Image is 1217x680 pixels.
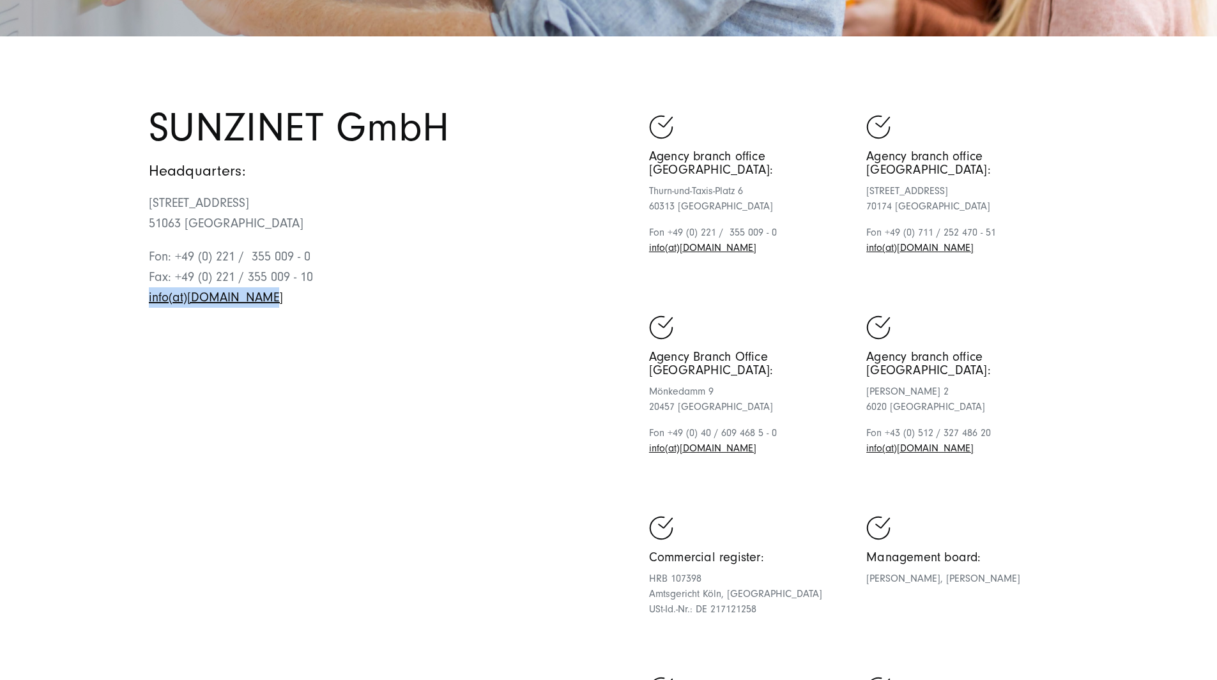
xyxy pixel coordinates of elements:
[866,183,1068,214] p: [STREET_ADDRESS] 70174 [GEOGRAPHIC_DATA]
[149,246,609,308] p: Fon: +49 (0) 221 / 355 009 - 0 Fax: +49 (0) 221 / 355 009 - 10
[649,442,756,454] a: Schreiben Sie eine E-Mail an sunzinet
[866,384,1068,414] p: [PERSON_NAME] 2 6020 [GEOGRAPHIC_DATA]
[866,516,891,540] img: check
[866,351,1068,377] h5: Agency branch office [GEOGRAPHIC_DATA]:
[649,603,756,615] span: USt-Id.-Nr.: DE 217121258
[866,242,974,253] a: Schreiben Sie eine E-Mail an sunzinet
[866,150,1068,177] h5: Agency branch office [GEOGRAPHIC_DATA]:
[866,551,1068,564] h5: Management board:
[649,225,851,255] p: Fon +49 (0) 221 / 355 009 - 0
[649,425,851,456] p: Fon +49 (0) 40 / 609 468 5 - 0
[866,425,1068,456] p: Fon +43 (0) 512 / 327 486 20
[649,551,851,564] h5: Commercial register:
[866,573,1020,584] span: [PERSON_NAME], [PERSON_NAME]
[649,242,756,253] a: Schreiben Sie eine E-Mail an sunzinet
[149,193,609,234] p: [STREET_ADDRESS] 51063 [GEOGRAPHIC_DATA]
[149,109,609,147] h1: SUNZINET GmbH
[649,588,822,600] span: Amtsgericht Köln, [GEOGRAPHIC_DATA]
[149,162,609,181] h4: Headquarters:
[649,150,851,177] h5: Agency branch office [GEOGRAPHIC_DATA]:
[649,183,851,214] p: Thurn-und-Taxis-Platz 6 60313 [GEOGRAPHIC_DATA]
[649,384,851,414] p: Mönkedamm 9 20457 [GEOGRAPHIC_DATA]
[866,225,1068,255] p: Fon +49 (0) 711 / 252 470 - 51
[149,291,283,305] a: Schreiben Sie eine E-Mail an sunzinet
[649,351,851,377] h5: Agency Branch Office [GEOGRAPHIC_DATA]:
[649,573,701,584] span: HRB 107398
[866,442,974,454] a: Schreiben Sie eine E-Mail an sunzinet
